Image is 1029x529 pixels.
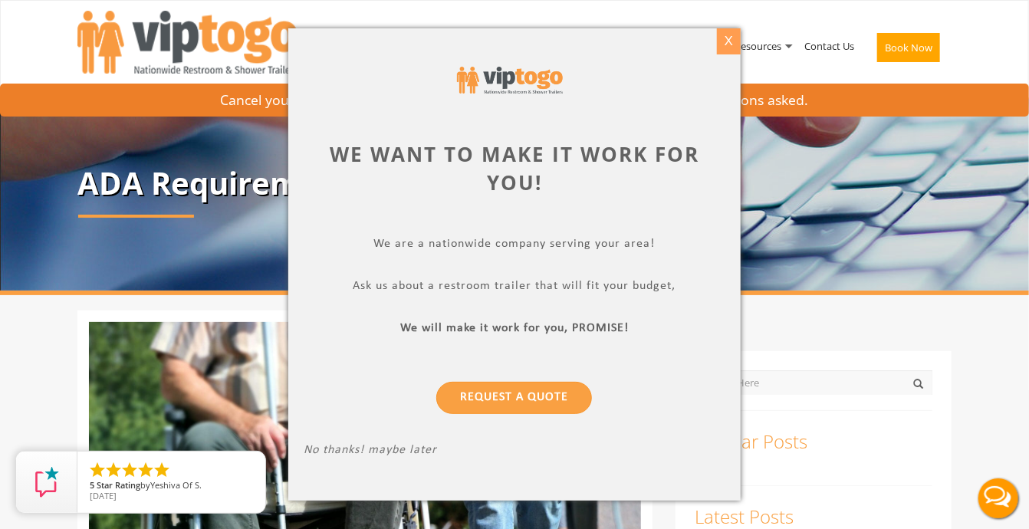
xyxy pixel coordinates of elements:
[304,279,725,297] p: Ask us about a restroom trailer that will fit your budget,
[436,382,592,414] a: Request a Quote
[90,481,253,491] span: by
[120,461,139,479] li: 
[90,490,117,501] span: [DATE]
[31,467,62,498] img: Review Rating
[150,479,202,491] span: Yeshiva Of S.
[400,322,629,334] b: We will make it work for you, PROMISE!
[136,461,155,479] li: 
[104,461,123,479] li: 
[304,140,725,197] div: We want to make it work for you!
[304,237,725,255] p: We are a nationwide company serving your area!
[90,479,94,491] span: 5
[304,443,725,461] p: No thanks! maybe later
[968,468,1029,529] button: Live Chat
[717,28,741,54] div: X
[153,461,171,479] li: 
[97,479,140,491] span: Star Rating
[457,67,563,94] img: viptogo logo
[88,461,107,479] li: 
